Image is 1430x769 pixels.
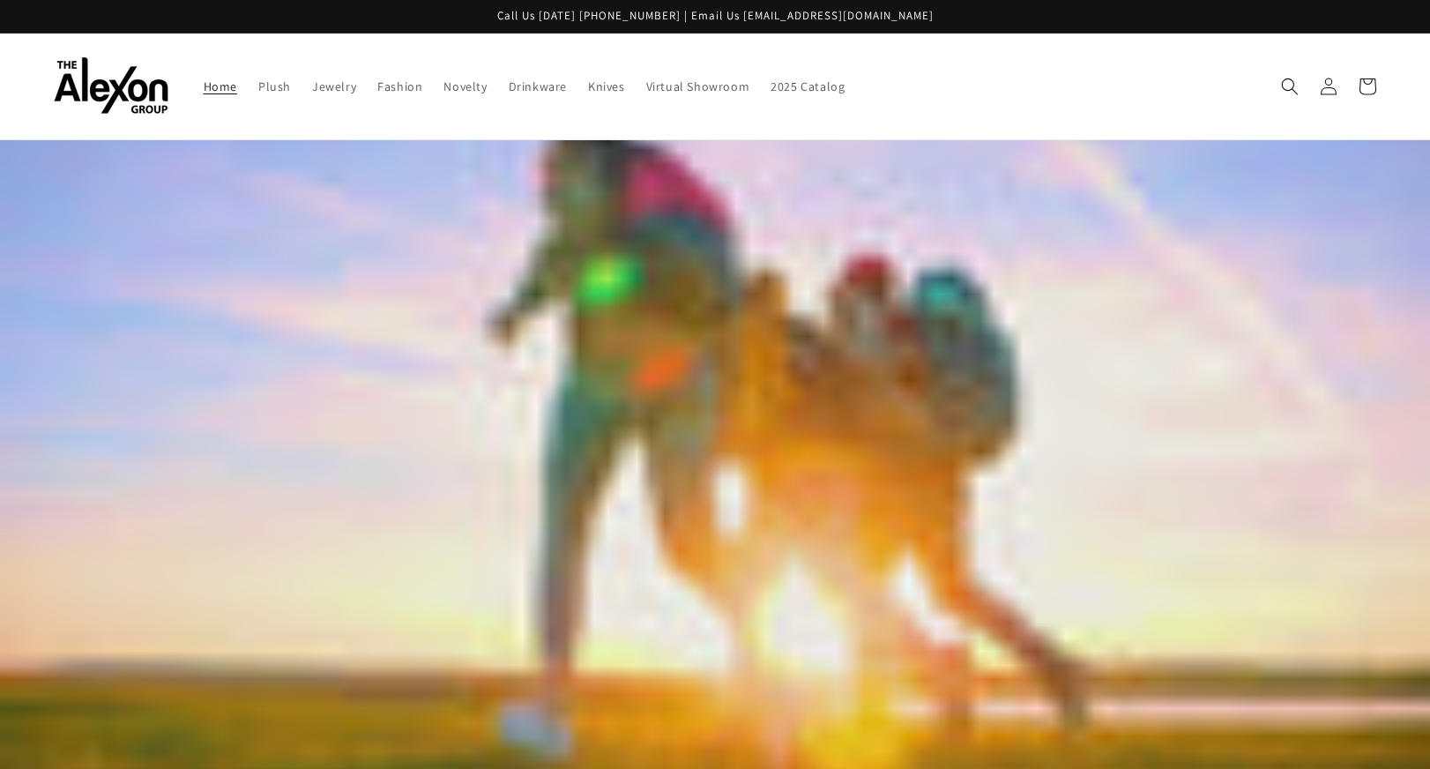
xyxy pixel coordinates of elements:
a: Home [193,68,248,105]
span: Knives [588,78,625,94]
a: Knives [577,68,636,105]
span: Jewelry [312,78,356,94]
span: 2025 Catalog [771,78,845,94]
a: Novelty [433,68,497,105]
summary: Search [1270,67,1309,106]
a: 2025 Catalog [760,68,855,105]
a: Virtual Showroom [636,68,761,105]
span: Drinkware [509,78,567,94]
img: The Alexon Group [54,57,168,115]
a: Plush [248,68,302,105]
a: Jewelry [302,68,367,105]
a: Fashion [367,68,433,105]
span: Fashion [377,78,422,94]
span: Novelty [443,78,487,94]
span: Home [204,78,237,94]
a: Drinkware [498,68,577,105]
span: Plush [258,78,291,94]
span: Virtual Showroom [646,78,750,94]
